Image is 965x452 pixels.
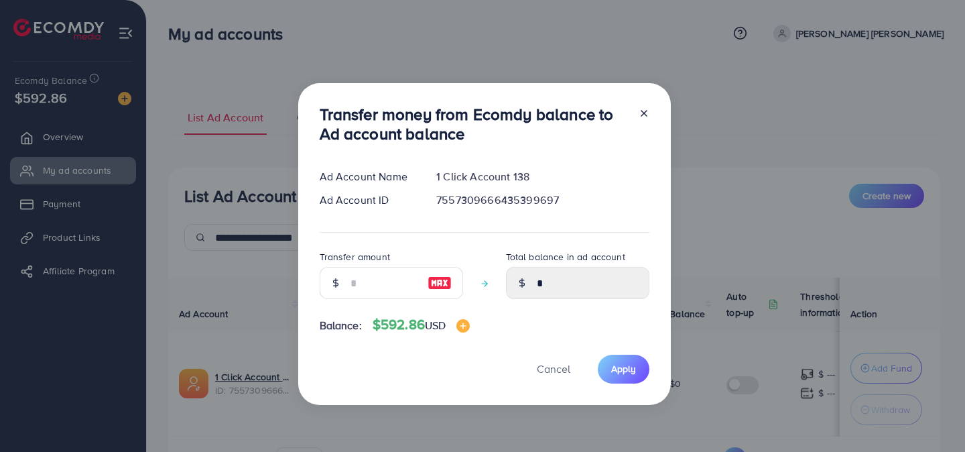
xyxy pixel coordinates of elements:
img: image [428,275,452,291]
span: Balance: [320,318,362,333]
label: Transfer amount [320,250,390,264]
h4: $592.86 [373,317,470,333]
span: Apply [611,362,636,376]
button: Apply [598,355,649,384]
img: image [456,319,470,333]
span: USD [425,318,446,333]
h3: Transfer money from Ecomdy balance to Ad account balance [320,105,628,144]
div: 1 Click Account 138 [426,169,659,184]
div: Ad Account ID [309,192,426,208]
div: 7557309666435399697 [426,192,659,208]
iframe: Chat [908,392,955,442]
span: Cancel [537,361,570,376]
div: Ad Account Name [309,169,426,184]
button: Cancel [520,355,587,384]
label: Total balance in ad account [506,250,625,264]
